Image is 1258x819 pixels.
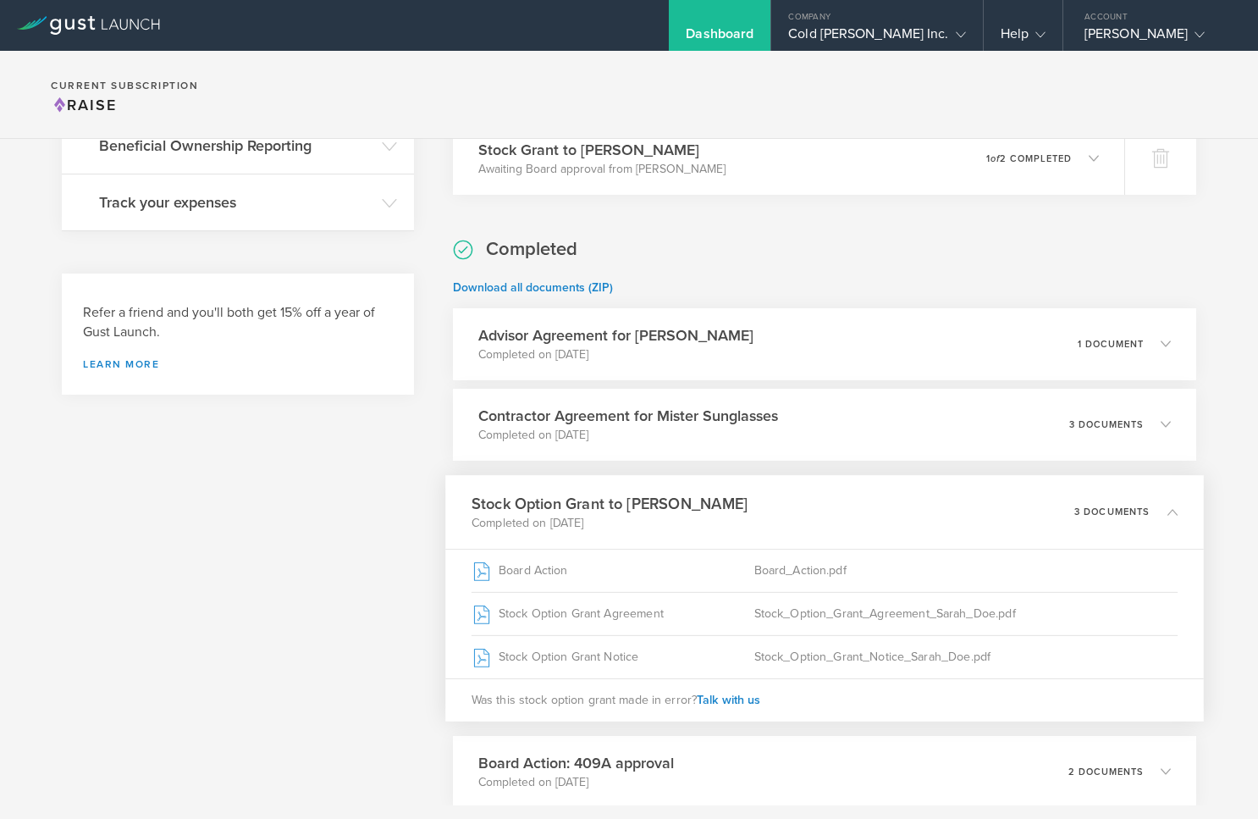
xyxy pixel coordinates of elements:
div: Cold [PERSON_NAME] Inc. [788,25,965,51]
p: 1 2 completed [986,154,1072,163]
h3: Board Action: 409A approval [478,752,674,774]
em: of [990,153,1000,164]
a: Learn more [83,359,393,369]
a: Download all documents (ZIP) [453,280,613,295]
div: Was this stock option grant made in error? [445,678,1204,721]
h3: Track your expenses [99,191,373,213]
p: Completed on [DATE] [472,514,748,531]
p: 2 documents [1068,767,1144,777]
p: 3 documents [1069,420,1144,429]
iframe: Chat Widget [1173,738,1258,819]
div: Board_Action.pdf [754,549,1178,591]
h3: Refer a friend and you'll both get 15% off a year of Gust Launch. [83,303,393,342]
div: Help [1001,25,1046,51]
p: Awaiting Board approval from [PERSON_NAME] [478,161,726,178]
h3: Stock Grant to [PERSON_NAME] [478,139,726,161]
div: [PERSON_NAME] [1084,25,1228,51]
h3: Stock Option Grant to [PERSON_NAME] [472,492,748,515]
p: Completed on [DATE] [478,427,778,444]
p: Completed on [DATE] [478,346,753,363]
div: Stock_Option_Grant_Agreement_Sarah_Doe.pdf [754,592,1178,634]
p: 1 document [1078,340,1144,349]
h2: Current Subscription [51,80,198,91]
h3: Advisor Agreement for [PERSON_NAME] [478,324,753,346]
div: Stock_Option_Grant_Notice_Sarah_Doe.pdf [754,635,1178,678]
p: 3 documents [1074,506,1150,516]
div: Stock Option Grant Agreement [472,592,754,634]
div: Board Action [472,549,754,591]
h3: Beneficial Ownership Reporting [99,135,373,157]
p: Completed on [DATE] [478,774,674,791]
div: Stock Option Grant Notice [472,635,754,678]
div: Dashboard [686,25,753,51]
h2: Completed [486,237,577,262]
span: Raise [51,96,117,114]
span: Talk with us [697,692,760,706]
h3: Contractor Agreement for Mister Sunglasses [478,405,778,427]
